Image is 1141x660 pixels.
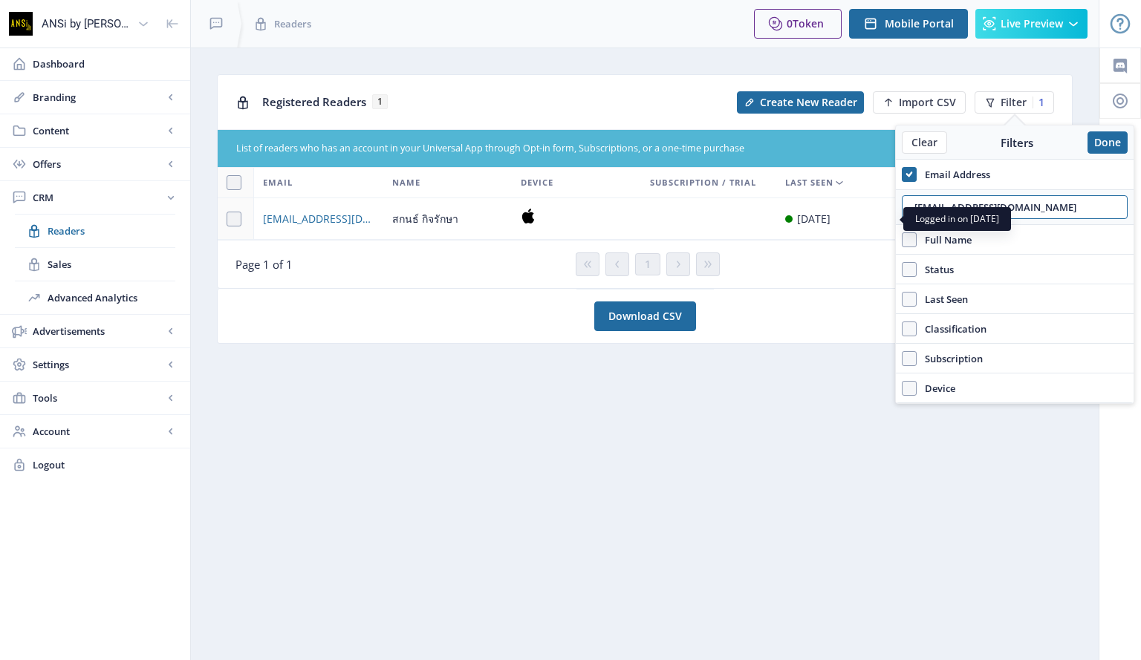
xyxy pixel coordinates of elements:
[217,74,1073,289] app-collection-view: Registered Readers
[899,97,956,108] span: Import CSV
[392,174,420,192] span: Name
[650,174,756,192] span: Subscription / Trial
[33,357,163,372] span: Settings
[785,174,833,192] span: Last Seen
[33,391,163,405] span: Tools
[262,94,366,109] span: Registered Readers
[917,231,972,249] span: Full Name
[594,301,696,331] a: Download CSV
[645,258,651,270] span: 1
[392,210,458,228] span: สกนธ์ กิจรักษา
[915,213,999,225] span: Logged in on [DATE]
[33,56,178,71] span: Dashboard
[917,379,955,397] span: Device
[885,18,954,30] span: Mobile Portal
[797,210,830,228] div: [DATE]
[48,223,175,238] span: Readers
[1001,97,1027,108] span: Filter
[1088,131,1128,154] button: Done
[33,90,163,105] span: Branding
[917,320,986,338] span: Classification
[975,91,1054,114] button: Filter1
[849,9,968,39] button: Mobile Portal
[263,210,374,228] a: [EMAIL_ADDRESS][DOMAIN_NAME]
[263,174,293,192] span: Email
[864,91,966,114] a: New page
[15,215,175,247] a: Readers
[917,166,990,183] span: Email Address
[902,131,947,154] button: Clear
[48,257,175,272] span: Sales
[42,7,131,40] div: ANSi by [PERSON_NAME]
[9,12,33,36] img: properties.app_icon.png
[33,190,163,205] span: CRM
[917,350,983,367] span: Subscription
[1001,18,1063,30] span: Live Preview
[635,253,660,275] button: 1
[947,135,1088,150] div: Filters
[760,97,857,108] span: Create New Reader
[737,91,864,114] button: Create New Reader
[33,157,163,171] span: Offers
[372,94,388,109] span: 1
[975,9,1088,39] button: Live Preview
[15,281,175,314] a: Advanced Analytics
[33,123,163,138] span: Content
[754,9,842,39] button: 0Token
[48,290,175,305] span: Advanced Analytics
[236,142,965,156] div: List of readers who has an account in your Universal App through Opt-in form, Subscriptions, or a...
[917,261,954,278] span: Status
[235,257,293,272] span: Page 1 of 1
[274,16,311,31] span: Readers
[793,16,824,30] span: Token
[873,91,966,114] button: Import CSV
[917,290,968,308] span: Last Seen
[33,457,178,472] span: Logout
[521,174,553,192] span: Device
[33,324,163,339] span: Advertisements
[728,91,864,114] a: New page
[33,424,163,439] span: Account
[15,248,175,281] a: Sales
[1033,97,1044,108] div: 1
